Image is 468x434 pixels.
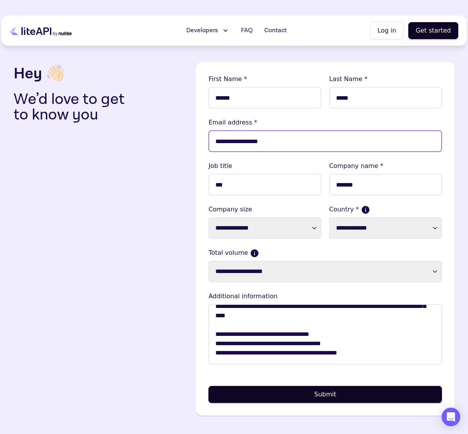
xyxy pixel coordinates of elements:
[370,22,404,40] button: Log in
[208,248,442,258] label: Total volume
[408,22,458,39] button: Get started
[186,26,218,35] span: Developers
[208,161,321,171] lable: Job title
[329,161,442,171] lable: Company name *
[329,74,442,84] lable: Last Name *
[251,250,258,257] button: Current monthly volume your business makes in USD
[182,23,234,38] button: Developers
[208,292,442,301] lable: Additional information
[14,92,137,123] p: We’d love to get to know you
[329,205,442,214] label: Country *
[264,26,287,35] span: Contact
[208,386,442,403] button: Submit
[241,26,253,35] span: FAQ
[208,205,321,214] label: Company size
[208,74,321,84] lable: First Name *
[208,118,442,127] lable: Email address *
[14,62,190,85] h3: Hey 👋🏻
[442,408,460,426] div: Open Intercom Messenger
[236,23,257,38] a: FAQ
[260,23,291,38] a: Contact
[362,206,369,213] button: If more than one country, please select where the majority of your sales come from.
